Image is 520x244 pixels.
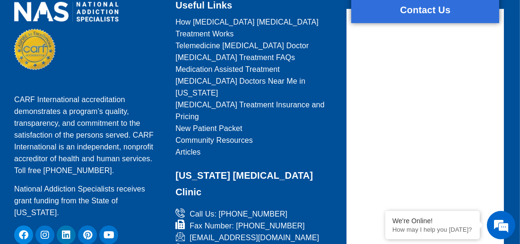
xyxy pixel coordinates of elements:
[175,52,295,63] span: [MEDICAL_DATA] Treatment FAQs
[175,16,335,40] a: How [MEDICAL_DATA] [MEDICAL_DATA] Treatment Works
[175,122,335,134] a: New Patient Packet
[175,134,253,146] span: Community Resources
[175,208,335,220] a: Call Us: [PHONE_NUMBER]
[5,152,180,185] textarea: Type your message and hit 'Enter'
[187,220,305,232] span: Fax Number: [PHONE_NUMBER]
[175,146,200,158] span: Articles
[155,5,178,27] div: Minimize live chat window
[392,226,473,233] p: How may I help you today?
[175,167,335,200] h2: [US_STATE] [MEDICAL_DATA] Clinic
[14,2,119,22] img: national addiction specialists online suboxone doctors clinic for opioid addiction treatment
[175,146,335,158] a: Articles
[175,52,335,63] a: [MEDICAL_DATA] Treatment FAQs
[14,29,55,70] img: CARF Seal
[187,208,287,220] span: Call Us: [PHONE_NUMBER]
[175,220,335,232] a: Fax Number: [PHONE_NUMBER]
[175,99,335,122] a: [MEDICAL_DATA] Treatment Insurance and Pricing
[175,75,335,99] a: [MEDICAL_DATA] Doctors Near Me in [US_STATE]
[175,63,280,75] span: Medication Assisted Treatment
[175,122,242,134] span: New Patient Packet
[351,2,499,18] h2: Contact Us
[14,183,164,218] p: National Addiction Specialists receives grant funding from the State of [US_STATE].
[55,66,130,162] span: We're online!
[14,94,164,176] p: CARF International accreditation demonstrates a program’s quality, transparency, and commitment t...
[175,134,335,146] a: Community Resources
[63,50,173,62] div: Chat with us now
[175,40,335,52] a: Telemedicine [MEDICAL_DATA] Doctor
[10,49,25,63] div: Navigation go back
[175,40,309,52] span: Telemedicine [MEDICAL_DATA] Doctor
[392,217,473,225] div: We're Online!
[187,232,319,244] span: [EMAIL_ADDRESS][DOMAIN_NAME]
[175,63,335,75] a: Medication Assisted Treatment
